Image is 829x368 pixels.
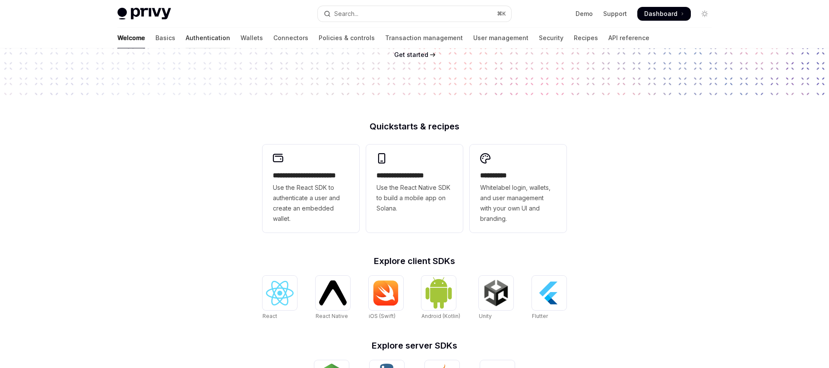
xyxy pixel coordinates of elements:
[263,257,566,265] h2: Explore client SDKs
[155,28,175,48] a: Basics
[263,341,566,350] h2: Explore server SDKs
[117,28,145,48] a: Welcome
[421,313,460,319] span: Android (Kotlin)
[480,182,556,224] span: Whitelabel login, wallets, and user management with your own UI and branding.
[421,276,460,321] a: Android (Kotlin)Android (Kotlin)
[425,277,452,309] img: Android (Kotlin)
[497,10,506,17] span: ⌘ K
[539,28,563,48] a: Security
[263,122,566,131] h2: Quickstarts & recipes
[186,28,230,48] a: Authentication
[263,276,297,321] a: ReactReact
[698,7,712,21] button: Toggle dark mode
[369,313,396,319] span: iOS (Swift)
[479,313,492,319] span: Unity
[316,276,350,321] a: React NativeReact Native
[117,8,171,20] img: light logo
[603,9,627,18] a: Support
[574,28,598,48] a: Recipes
[366,145,463,233] a: **** **** **** ***Use the React Native SDK to build a mobile app on Solana.
[608,28,649,48] a: API reference
[532,313,548,319] span: Flutter
[479,276,513,321] a: UnityUnity
[385,28,463,48] a: Transaction management
[637,7,691,21] a: Dashboard
[394,50,428,59] a: Get started
[482,279,510,307] img: Unity
[576,9,593,18] a: Demo
[377,182,452,214] span: Use the React Native SDK to build a mobile app on Solana.
[273,28,308,48] a: Connectors
[334,9,358,19] div: Search...
[532,276,566,321] a: FlutterFlutter
[644,9,677,18] span: Dashboard
[240,28,263,48] a: Wallets
[369,276,403,321] a: iOS (Swift)iOS (Swift)
[316,313,348,319] span: React Native
[319,280,347,305] img: React Native
[535,279,563,307] img: Flutter
[273,182,349,224] span: Use the React SDK to authenticate a user and create an embedded wallet.
[318,6,511,22] button: Open search
[319,28,375,48] a: Policies & controls
[473,28,528,48] a: User management
[372,280,400,306] img: iOS (Swift)
[263,313,277,319] span: React
[266,281,294,305] img: React
[470,145,566,233] a: **** *****Whitelabel login, wallets, and user management with your own UI and branding.
[394,51,428,58] span: Get started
